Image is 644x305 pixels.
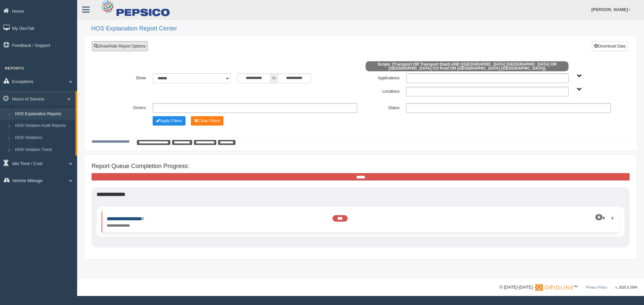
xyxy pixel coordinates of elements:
a: HOS Violations [12,132,75,144]
img: Gridline [535,284,573,291]
a: HOS Violation Trend [12,144,75,156]
button: Change Filter Options [153,116,185,126]
label: Show [107,73,149,81]
h2: HOS Explanation Report Center [91,25,637,32]
a: HOS Violation Audit Reports [12,120,75,132]
span: Scope: (Transport OR Transport Dept) AND ([GEOGRAPHIC_DATA] [GEOGRAPHIC_DATA] OR [GEOGRAPHIC_DATA... [366,61,569,71]
a: Privacy Policy [586,286,607,289]
li: Expand [102,212,620,232]
button: Change Filter Options [191,116,223,126]
label: Applications [361,73,403,81]
label: Locations [361,87,403,95]
label: Status [361,103,403,111]
span: v. 2025.6.2844 [615,286,637,289]
a: Show/Hide Report Options [92,41,148,51]
span: to [271,73,277,83]
button: Download Data [592,41,628,51]
label: Drivers [107,103,149,111]
h4: Report Queue Completion Progress: [92,163,630,170]
div: © [DATE]-[DATE] - ™ [499,284,637,291]
a: HOS Explanation Reports [12,108,75,120]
